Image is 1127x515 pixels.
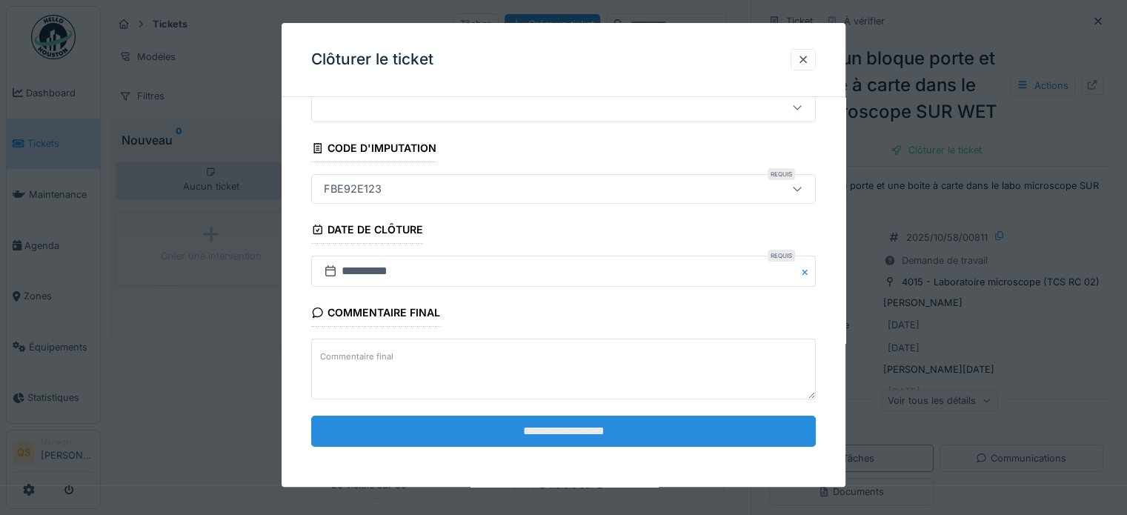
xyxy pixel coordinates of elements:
div: Date de clôture [311,219,423,244]
div: Requis [768,250,795,262]
div: Requis [768,168,795,180]
div: Code d'imputation [311,137,436,162]
button: Close [799,256,816,288]
div: Commentaire final [311,302,440,328]
h3: Clôturer le ticket [311,50,433,69]
label: Commentaire final [317,348,396,366]
div: FBE92E123 [318,181,388,197]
